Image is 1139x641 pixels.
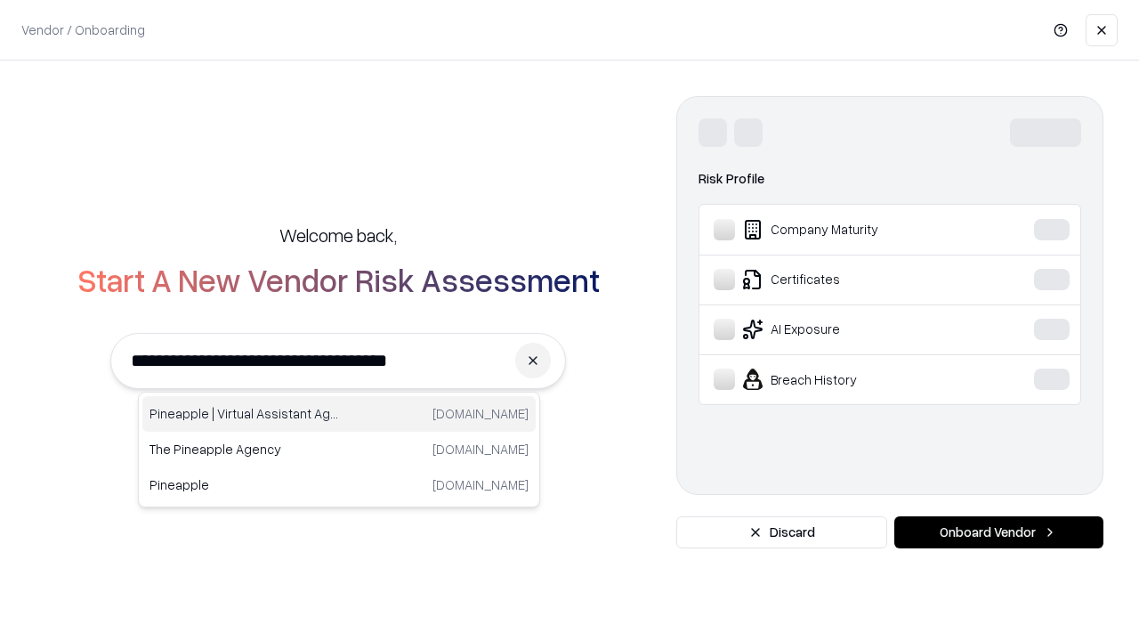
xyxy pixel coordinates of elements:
p: Pineapple [149,475,339,494]
p: The Pineapple Agency [149,440,339,458]
h2: Start A New Vendor Risk Assessment [77,262,600,297]
p: [DOMAIN_NAME] [432,475,529,494]
button: Discard [676,516,887,548]
div: Risk Profile [699,168,1081,190]
p: Vendor / Onboarding [21,20,145,39]
p: Pineapple | Virtual Assistant Agency [149,404,339,423]
p: [DOMAIN_NAME] [432,440,529,458]
button: Onboard Vendor [894,516,1103,548]
h5: Welcome back, [279,223,397,247]
div: Company Maturity [714,219,980,240]
div: Breach History [714,369,980,390]
div: Certificates [714,269,980,290]
div: AI Exposure [714,319,980,340]
p: [DOMAIN_NAME] [432,404,529,423]
div: Suggestions [138,392,540,507]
